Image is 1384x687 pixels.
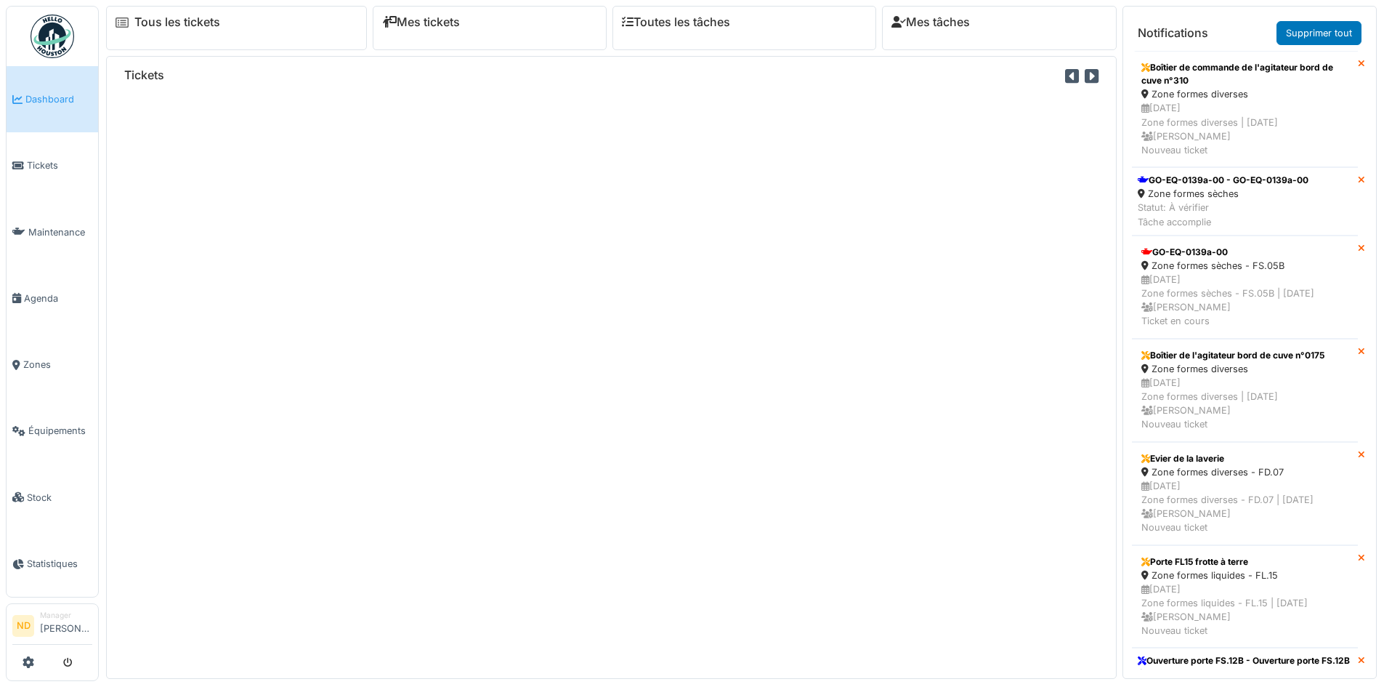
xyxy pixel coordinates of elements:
[1276,21,1361,45] a: Supprimer tout
[1141,246,1348,259] div: GO-EQ-0139a-00
[1141,452,1348,465] div: Evier de la laverie
[1141,555,1348,569] div: Porte FL15 frotte à terre
[1138,667,1350,681] div: Zone formes sèches
[7,332,98,398] a: Zones
[25,92,92,106] span: Dashboard
[1132,236,1358,339] a: GO-EQ-0139a-00 Zone formes sèches - FS.05B [DATE]Zone formes sèches - FS.05B | [DATE] [PERSON_NAM...
[1141,61,1348,87] div: Boîtier de commande de l'agitateur bord de cuve n°310
[1132,339,1358,442] a: Boîtier de l'agitateur bord de cuve n°0175 Zone formes diverses [DATE]Zone formes diverses | [DAT...
[1138,26,1208,40] h6: Notifications
[7,465,98,531] a: Stock
[1141,101,1348,157] div: [DATE] Zone formes diverses | [DATE] [PERSON_NAME] Nouveau ticket
[622,15,730,29] a: Toutes les tâches
[382,15,460,29] a: Mes tickets
[27,158,92,172] span: Tickets
[1141,259,1348,273] div: Zone formes sèches - FS.05B
[7,199,98,265] a: Maintenance
[7,398,98,464] a: Équipements
[31,15,74,58] img: Badge_color-CXgf-gQk.svg
[1141,362,1348,376] div: Zone formes diverses
[12,615,34,637] li: ND
[1141,569,1348,582] div: Zone formes liquides - FL.15
[1138,174,1308,187] div: GO-EQ-0139a-00 - GO-EQ-0139a-00
[1141,376,1348,432] div: [DATE] Zone formes diverses | [DATE] [PERSON_NAME] Nouveau ticket
[1132,51,1358,167] a: Boîtier de commande de l'agitateur bord de cuve n°310 Zone formes diverses [DATE]Zone formes dive...
[12,610,92,645] a: ND Manager[PERSON_NAME]
[40,610,92,641] li: [PERSON_NAME]
[134,15,220,29] a: Tous les tickets
[27,557,92,571] span: Statistiques
[28,225,92,239] span: Maintenance
[40,610,92,621] div: Manager
[1141,582,1348,638] div: [DATE] Zone formes liquides - FL.15 | [DATE] [PERSON_NAME] Nouveau ticket
[1141,273,1348,329] div: [DATE] Zone formes sèches - FS.05B | [DATE] [PERSON_NAME] Ticket en cours
[27,491,92,505] span: Stock
[1138,187,1308,201] div: Zone formes sèches
[1132,442,1358,545] a: Evier de la laverie Zone formes diverses - FD.07 [DATE]Zone formes diverses - FD.07 | [DATE] [PER...
[1141,479,1348,535] div: [DATE] Zone formes diverses - FD.07 | [DATE] [PERSON_NAME] Nouveau ticket
[1132,167,1358,236] a: GO-EQ-0139a-00 - GO-EQ-0139a-00 Zone formes sèches Statut: À vérifierTâche accomplie
[1141,465,1348,479] div: Zone formes diverses - FD.07
[1141,349,1348,362] div: Boîtier de l'agitateur bord de cuve n°0175
[124,68,164,82] h6: Tickets
[1138,201,1308,228] div: Statut: À vérifier Tâche accomplie
[23,358,92,371] span: Zones
[24,292,92,305] span: Agenda
[28,424,92,438] span: Équipements
[1141,87,1348,101] div: Zone formes diverses
[7,132,98,198] a: Tickets
[1138,654,1350,667] div: Ouverture porte FS.12B - Ouverture porte FS.12B
[891,15,970,29] a: Mes tâches
[1132,545,1358,648] a: Porte FL15 frotte à terre Zone formes liquides - FL.15 [DATE]Zone formes liquides - FL.15 | [DATE...
[7,66,98,132] a: Dashboard
[7,531,98,597] a: Statistiques
[7,265,98,332] a: Agenda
